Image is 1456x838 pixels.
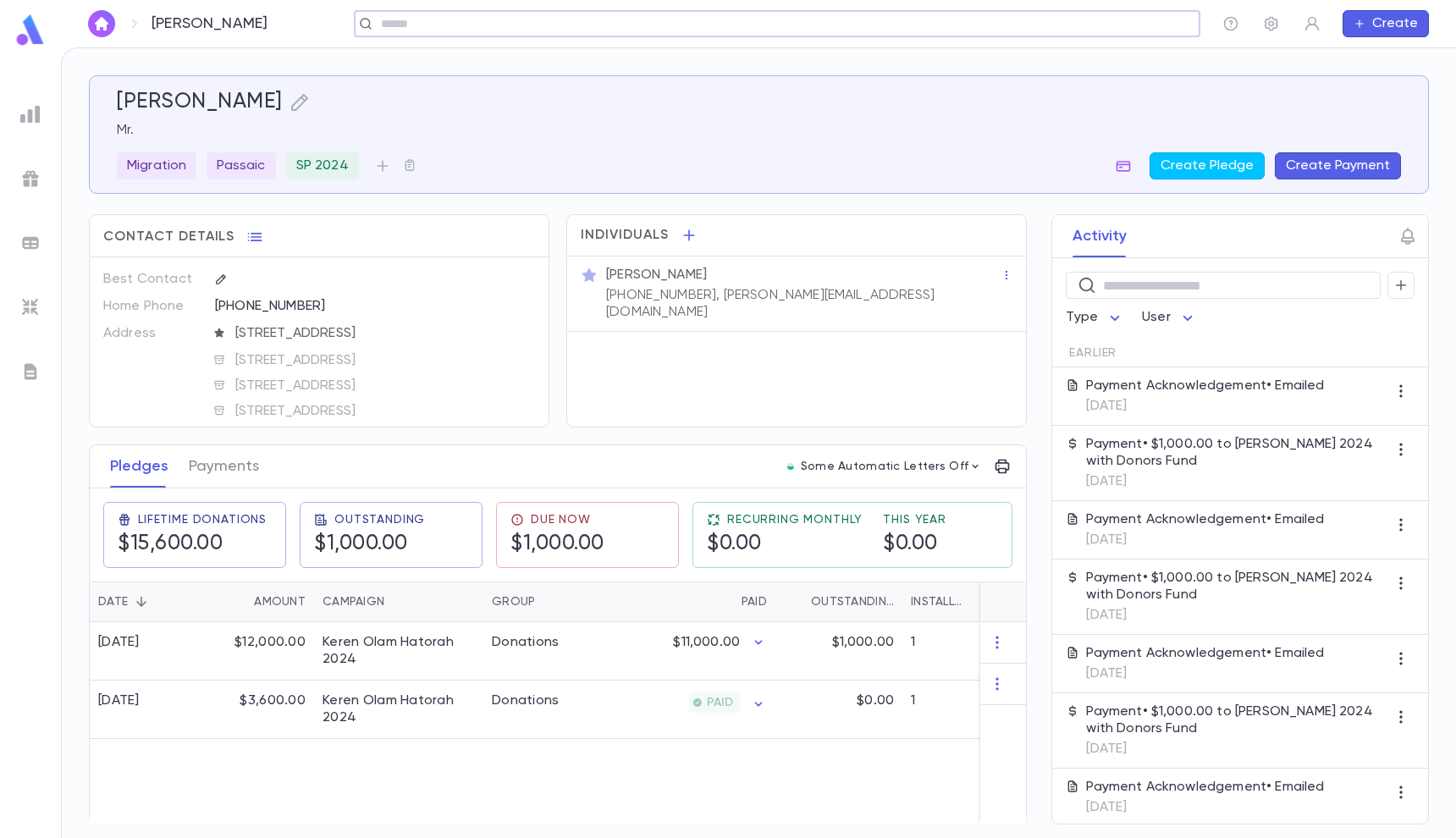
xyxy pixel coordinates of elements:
[314,532,425,557] h5: $1,000.00
[1150,152,1265,179] button: Create Pledge
[902,622,1004,681] div: 1
[323,634,475,668] div: Keren Olam Hatorah 2024
[20,297,41,317] img: imports_grey.530a8a0e642e233f2baf0ef88e8c9fcb.svg
[1086,645,1324,662] p: Payment Acknowledgement • Emailed
[1086,779,1324,796] p: Payment Acknowledgement • Emailed
[531,513,591,527] span: Due Now
[103,266,201,293] p: Best Contact
[1086,436,1387,470] p: Payment • $1,000.00 to [PERSON_NAME] 2024 with Donors Fund
[581,227,669,244] span: Individuals
[1275,152,1401,179] button: Create Payment
[229,378,537,394] span: [STREET_ADDRESS]
[323,582,384,622] div: Campaign
[189,445,259,488] button: Payments
[1086,511,1324,528] p: Payment Acknowledgement • Emailed
[883,532,946,557] h5: $0.00
[1086,741,1387,758] p: [DATE]
[1086,532,1324,549] p: [DATE]
[492,692,560,709] div: Donations
[103,320,201,347] p: Address
[127,157,186,174] p: Migration
[98,634,140,651] div: [DATE]
[700,696,740,709] span: PAID
[784,588,811,615] button: Sort
[1086,607,1387,624] p: [DATE]
[217,157,265,174] p: Passaic
[20,168,41,189] img: campaigns_grey.99e729a5f7ee94e3726e6486bddda8f1.svg
[1066,301,1125,334] div: Type
[883,513,946,527] span: This Year
[968,588,995,615] button: Sort
[775,582,902,622] div: Outstanding
[857,692,894,709] p: $0.00
[286,152,359,179] div: SP 2024
[227,588,254,615] button: Sort
[535,588,562,615] button: Sort
[98,692,140,709] div: [DATE]
[727,513,863,527] span: Recurring Monthly
[296,157,349,174] p: SP 2024
[902,681,1004,739] div: 1
[20,361,41,382] img: letters_grey.7941b92b52307dd3b8a917253454ce1c.svg
[707,532,863,557] h5: $0.00
[20,104,41,124] img: reports_grey.c525e4749d1bce6a11f5fe2a8de1b229.svg
[103,229,234,245] span: Contact Details
[1073,215,1127,257] button: Activity
[714,588,742,615] button: Sort
[152,14,267,33] p: [PERSON_NAME]
[117,152,196,179] div: Migration
[118,532,267,557] h5: $15,600.00
[254,582,306,622] div: Amount
[1086,799,1324,816] p: [DATE]
[1086,570,1387,604] p: Payment • $1,000.00 to [PERSON_NAME] 2024 with Donors Fund
[117,122,1401,139] p: Mr.
[20,233,41,253] img: batches_grey.339ca447c9d9533ef1741baa751efc33.svg
[91,17,112,30] img: home_white.a664292cf8c1dea59945f0da9f25487c.svg
[1066,311,1098,324] span: Type
[117,90,283,115] h5: [PERSON_NAME]
[229,352,537,369] span: [STREET_ADDRESS]
[334,513,425,527] span: Outstanding
[610,582,775,622] div: Paid
[98,582,128,622] div: Date
[483,582,610,622] div: Group
[204,681,314,739] div: $3,600.00
[103,293,201,320] p: Home Phone
[204,582,314,622] div: Amount
[314,582,483,622] div: Campaign
[606,267,707,284] p: [PERSON_NAME]
[1086,665,1324,682] p: [DATE]
[229,325,537,342] span: [STREET_ADDRESS]
[1069,346,1117,360] span: Earlier
[902,582,1004,622] div: Installments
[14,14,47,47] img: logo
[1086,703,1387,737] p: Payment • $1,000.00 to [PERSON_NAME] 2024 with Donors Fund
[510,532,604,557] h5: $1,000.00
[492,634,560,651] div: Donations
[110,445,168,488] button: Pledges
[492,582,535,622] div: Group
[1086,378,1324,394] p: Payment Acknowledgement • Emailed
[1142,311,1171,324] span: User
[138,513,267,527] span: Lifetime Donations
[1086,473,1387,490] p: [DATE]
[90,582,204,622] div: Date
[780,455,989,478] button: Some Automatic Letters Off
[606,287,1001,321] p: [PHONE_NUMBER], [PERSON_NAME][EMAIL_ADDRESS][DOMAIN_NAME]
[673,634,740,651] p: $11,000.00
[384,588,411,615] button: Sort
[811,582,894,622] div: Outstanding
[1343,10,1429,37] button: Create
[229,403,537,420] span: [STREET_ADDRESS]
[1086,398,1324,415] p: [DATE]
[742,582,767,622] div: Paid
[128,588,155,615] button: Sort
[911,582,968,622] div: Installments
[1142,301,1198,334] div: User
[215,293,535,318] div: [PHONE_NUMBER]
[801,460,968,473] p: Some Automatic Letters Off
[832,634,894,651] p: $1,000.00
[207,152,275,179] div: Passaic
[323,692,475,726] div: Keren Olam Hatorah 2024
[204,622,314,681] div: $12,000.00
